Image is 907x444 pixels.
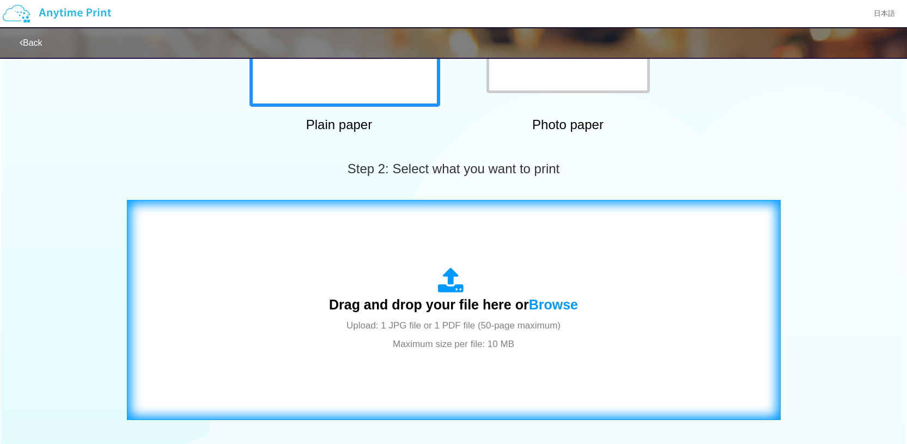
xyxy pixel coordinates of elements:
[20,38,42,47] a: Back
[329,297,578,312] span: Drag and drop your file here or
[348,161,560,176] span: Step 2: Select what you want to print
[473,118,663,132] h2: Photo paper
[244,118,435,132] h2: Plain paper
[346,320,561,349] span: Upload: 1 JPG file or 1 PDF file (50-page maximum) Maximum size per file: 10 MB
[529,297,578,312] span: Browse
